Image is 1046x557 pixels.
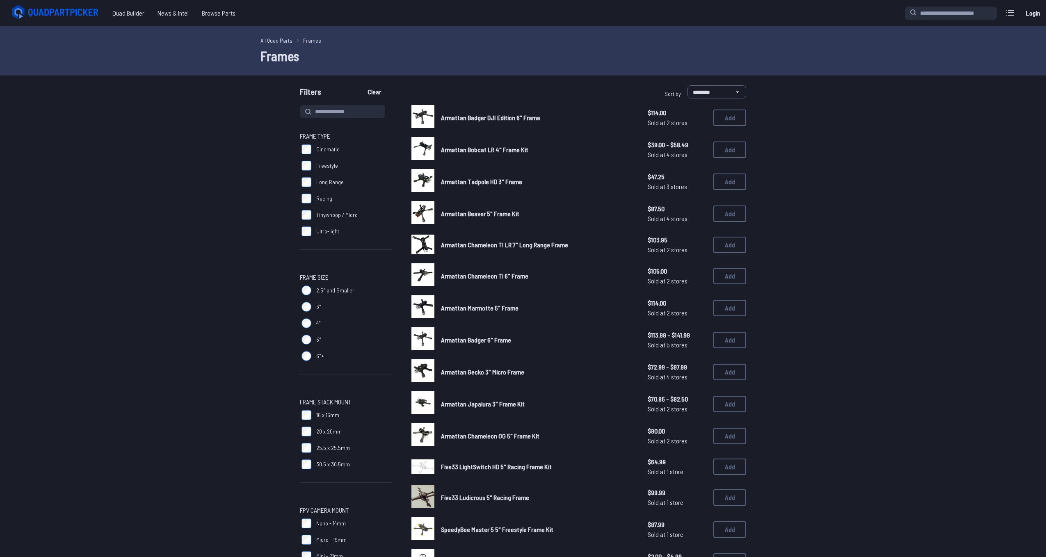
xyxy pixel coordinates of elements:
button: Add [713,364,746,380]
input: 16 x 16mm [301,410,311,420]
span: Armattan Badger DJI Edition 6" Frame [441,114,540,121]
span: Armattan Badger 6" Frame [441,336,511,344]
input: 6"+ [301,351,311,361]
img: image [411,517,434,540]
span: Sold at 1 store [648,530,707,539]
a: Armattan Bobcat LR 4" Frame Kit [441,145,635,155]
input: Micro - 19mm [301,535,311,545]
a: image [411,169,434,194]
span: Armattan Bobcat LR 4" Frame Kit [441,146,528,153]
span: $113.99 - $141.99 [648,330,707,340]
span: 25.5 x 25.5mm [316,444,350,452]
img: image [411,235,434,254]
a: Five33 Ludicrous 5" Racing Frame [441,493,635,502]
a: Login [1023,5,1043,21]
span: Nano - 14mm [316,519,346,527]
button: Add [713,300,746,316]
span: $64.99 [648,457,707,467]
span: FPV Camera Mount [300,505,349,515]
span: Sold at 3 stores [648,182,707,192]
button: Add [713,332,746,348]
a: image [411,137,434,162]
a: Five33 LightSwitch HD 5" Racing Frame Kit [441,462,635,472]
span: Cinematic [316,145,340,153]
span: Sold at 5 stores [648,340,707,350]
span: $114.00 [648,108,707,118]
a: image [411,105,434,130]
img: image [411,201,434,224]
span: $99.99 [648,488,707,498]
input: Cinematic [301,144,311,154]
span: Sold at 2 stores [648,245,707,255]
a: Armattan Tadpole HD 3" Frame [441,177,635,187]
span: Filters [300,85,321,102]
a: image [411,327,434,353]
button: Add [713,237,746,253]
span: 30.5 x 30.5mm [316,460,350,468]
button: Add [713,428,746,444]
span: $105.00 [648,266,707,276]
a: Armattan Chameleon OG 5" Frame Kit [441,431,635,441]
span: Armattan Marmotte 5" Frame [441,304,518,312]
span: 4" [316,319,321,327]
input: 25.5 x 25.5mm [301,443,311,453]
input: Nano - 14mm [301,518,311,528]
a: Armattan Badger 6" Frame [441,335,635,345]
span: Sold at 2 stores [648,276,707,286]
a: Armattan Chameleon TI LR 7" Long Range Frame [441,240,635,250]
a: image [411,485,434,510]
span: Tinywhoop / Micro [316,211,358,219]
span: $90.00 [648,426,707,436]
img: image [411,459,434,474]
a: Quad Builder [106,5,151,21]
input: Freestyle [301,161,311,171]
img: image [411,423,434,446]
span: 20 x 20mm [316,427,342,436]
a: Browse Parts [195,5,242,21]
button: Add [713,459,746,475]
span: Ultra-light [316,227,339,235]
a: image [411,233,434,257]
input: 2.5" and Smaller [301,285,311,295]
span: Long Range [316,178,344,186]
button: Add [713,489,746,506]
a: image [411,391,434,417]
button: Add [713,268,746,284]
span: Armattan Gecko 3" Micro Frame [441,368,524,376]
span: Armattan Beaver 5" Frame Kit [441,210,519,217]
span: Armattan Chameleon TI LR 7" Long Range Frame [441,241,568,249]
img: image [411,105,434,128]
span: Sold at 4 stores [648,372,707,382]
a: Frames [303,36,321,45]
span: Frame Stack Mount [300,397,351,407]
button: Add [713,396,746,412]
span: Five33 Ludicrous 5" Racing Frame [441,493,529,501]
a: News & Intel [151,5,195,21]
span: Armattan Chameleon OG 5" Frame Kit [441,432,539,440]
span: Armattan Japalura 3" Frame Kit [441,400,525,408]
span: Sold at 1 store [648,498,707,507]
a: image [411,201,434,226]
input: 30.5 x 30.5mm [301,459,311,469]
button: Clear [361,85,388,98]
a: image [411,295,434,321]
span: Racing [316,194,332,203]
span: 2.5" and Smaller [316,286,354,294]
a: Armattan Gecko 3" Micro Frame [441,367,635,377]
span: $72.99 - $97.99 [648,362,707,372]
a: image [411,359,434,385]
img: image [411,391,434,414]
span: Sold at 4 stores [648,214,707,224]
span: Sold at 2 stores [648,404,707,414]
a: image [411,455,434,478]
span: Micro - 19mm [316,536,347,544]
input: 5" [301,335,311,345]
span: $39.00 - $58.49 [648,140,707,150]
a: Armattan Chameleon Ti 6" Frame [441,271,635,281]
span: $103.95 [648,235,707,245]
span: Sold at 4 stores [648,150,707,160]
img: image [411,263,434,286]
